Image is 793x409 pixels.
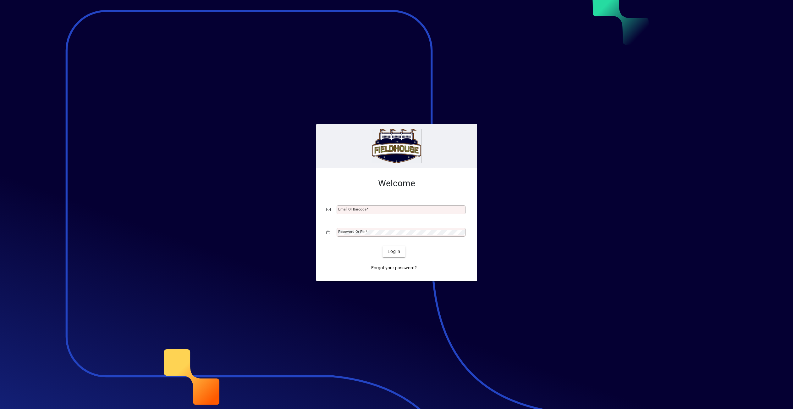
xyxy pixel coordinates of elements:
a: Forgot your password? [369,262,419,274]
h2: Welcome [326,178,467,189]
mat-label: Email or Barcode [338,207,366,211]
mat-label: Password or Pin [338,229,365,234]
button: Login [383,246,405,257]
span: Forgot your password? [371,265,417,271]
span: Login [388,248,400,255]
